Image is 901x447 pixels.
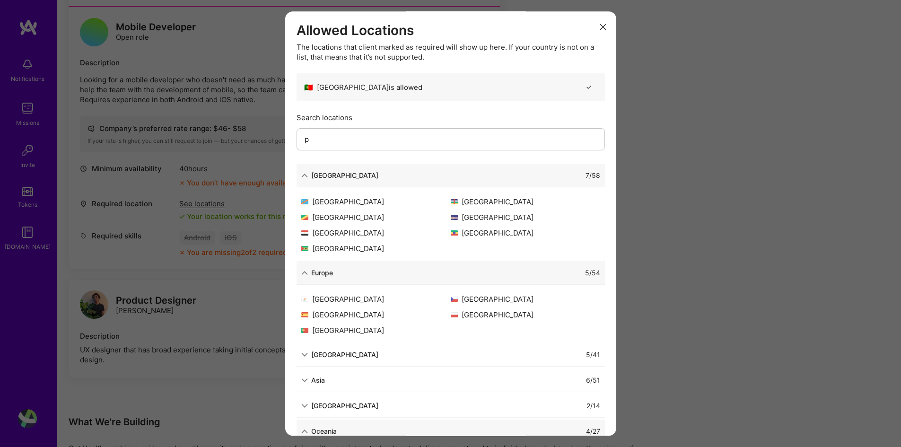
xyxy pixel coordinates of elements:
[297,128,605,150] input: Enter country name
[301,312,308,317] img: Spain
[301,428,308,435] i: icon ArrowDown
[451,215,458,220] img: Cape Verde
[301,325,451,335] div: [GEOGRAPHIC_DATA]
[301,228,451,238] div: [GEOGRAPHIC_DATA]
[301,403,308,409] i: icon ArrowDown
[301,215,308,220] img: Republic of the Congo
[301,328,308,333] img: Portugal
[301,294,451,304] div: [GEOGRAPHIC_DATA]
[586,375,600,385] div: 6 / 51
[451,297,458,302] img: Czech Republic
[301,197,451,207] div: [GEOGRAPHIC_DATA]
[451,294,600,304] div: [GEOGRAPHIC_DATA]
[301,310,451,320] div: [GEOGRAPHIC_DATA]
[301,297,308,302] img: Cyprus
[311,375,325,385] div: Asia
[301,230,308,236] img: Egypt
[297,113,605,123] div: Search locations
[451,310,600,320] div: [GEOGRAPHIC_DATA]
[451,312,458,317] img: Poland
[451,199,458,204] img: Central African Republic
[451,228,600,238] div: [GEOGRAPHIC_DATA]
[304,82,422,92] div: [GEOGRAPHIC_DATA] is allowed
[285,11,616,436] div: modal
[451,197,600,207] div: [GEOGRAPHIC_DATA]
[301,212,451,222] div: [GEOGRAPHIC_DATA]
[301,244,451,254] div: [GEOGRAPHIC_DATA]
[311,350,378,359] div: [GEOGRAPHIC_DATA]
[586,350,600,359] div: 5 / 41
[451,212,600,222] div: [GEOGRAPHIC_DATA]
[301,270,308,276] i: icon ArrowDown
[301,246,308,251] img: São Tomé and Príncipe
[304,82,313,92] span: 🇵🇹
[301,199,308,204] img: Democratic Republic of the Congo
[301,351,308,358] i: icon ArrowDown
[586,84,593,91] i: icon CheckBlack
[586,426,600,436] div: 4 / 27
[311,268,333,278] div: Europe
[600,24,606,30] i: icon Close
[451,230,458,236] img: Ethiopia
[297,23,605,39] h3: Allowed Locations
[586,170,600,180] div: 7 / 58
[297,42,605,62] div: The locations that client marked as required will show up here. If your country is not on a list,...
[311,401,378,411] div: [GEOGRAPHIC_DATA]
[311,426,337,436] div: Oceania
[301,172,308,179] i: icon ArrowDown
[585,268,600,278] div: 5 / 54
[311,170,378,180] div: [GEOGRAPHIC_DATA]
[586,401,600,411] div: 2 / 14
[301,377,308,384] i: icon ArrowDown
